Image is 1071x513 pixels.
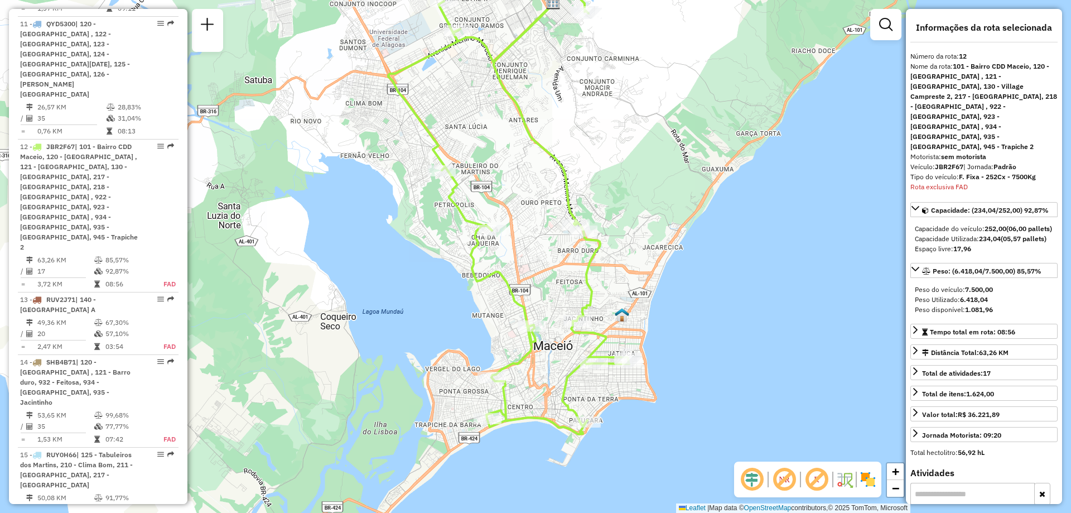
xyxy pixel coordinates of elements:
span: SHB4B71 [46,358,76,366]
td: 50,08 KM [37,492,94,504]
span: Exibir NR [771,466,798,493]
td: 49,36 KM [37,317,94,328]
strong: 56,92 hL [958,448,985,457]
td: 53,65 KM [37,410,94,421]
span: 63,26 KM [979,348,1009,357]
span: − [892,481,899,495]
td: 28,83% [117,102,173,113]
em: Rota exportada [167,20,174,27]
strong: 1.081,96 [965,305,993,314]
td: 77,77% [105,421,151,432]
td: 1,53 KM [37,434,94,445]
span: + [892,464,899,478]
strong: 17 [983,369,991,377]
i: % de utilização do peso [94,495,103,501]
span: 14 - [20,358,131,406]
div: Rota exclusiva FAD [910,182,1058,192]
span: Peso do veículo: [915,285,993,294]
h4: Informações da rota selecionada [910,22,1058,33]
div: Peso disponível: [915,305,1053,315]
span: | 140 - [GEOGRAPHIC_DATA] A [20,295,96,314]
img: Exibir/Ocultar setores [859,471,877,488]
span: | 101 - Bairro CDD Maceio, 120 - [GEOGRAPHIC_DATA] , 121 - [GEOGRAPHIC_DATA], 130 - [GEOGRAPHIC_D... [20,142,138,251]
a: Zoom out [887,480,904,497]
img: Fluxo de ruas [836,471,853,488]
a: Tempo total em rota: 08:56 [910,324,1058,339]
span: Capacidade: (234,04/252,00) 92,87% [931,206,1049,214]
em: Opções [157,296,164,303]
i: % de utilização do peso [94,412,103,419]
strong: (06,00 pallets) [1006,224,1052,233]
i: % de utilização da cubagem [94,268,103,275]
a: Total de atividades:17 [910,365,1058,380]
em: Opções [157,358,164,365]
em: Rota exportada [167,296,174,303]
i: Total de Atividades [26,268,33,275]
td: 17 [37,266,94,277]
td: FAD [151,341,176,352]
i: % de utilização do peso [94,257,103,263]
span: Exibir rótulo [803,466,830,493]
strong: 1.624,00 [966,390,994,398]
a: Leaflet [679,504,706,512]
div: Total de itens: [922,389,994,399]
span: 12 - [20,142,138,251]
img: 303 UDC Full Litoral [615,308,629,322]
strong: 7.500,00 [965,285,993,294]
span: | 120 - [GEOGRAPHIC_DATA] , 122 - [GEOGRAPHIC_DATA], 123 - [GEOGRAPHIC_DATA], 124 - [GEOGRAPHIC_D... [20,20,130,98]
td: 91,77% [105,492,151,504]
td: 0,76 KM [37,126,106,137]
td: 35 [37,421,94,432]
em: Rota exportada [167,358,174,365]
i: Total de Atividades [26,423,33,430]
span: RUY0H66 [46,450,76,459]
div: Total hectolitro: [910,448,1058,458]
i: Tempo total em rota [94,343,100,350]
em: Rota exportada [167,451,174,458]
i: Distância Total [26,412,33,419]
td: / [20,328,26,339]
a: OpenStreetMap [744,504,792,512]
td: 35 [37,113,106,124]
div: Capacidade Utilizada: [915,234,1053,244]
div: Distância Total: [922,348,1009,358]
td: = [20,434,26,445]
h4: Atividades [910,468,1058,478]
span: Ocultar deslocamento [739,466,765,493]
td: = [20,126,26,137]
i: % de utilização da cubagem [94,330,103,337]
td: 31,04% [117,113,173,124]
i: Total de Atividades [26,115,33,122]
a: Nova sessão e pesquisa [196,13,219,39]
span: | Jornada: [963,162,1016,171]
td: 20 [37,328,94,339]
strong: F. Fixa - 252Cx - 7500Kg [959,172,1036,181]
td: 2,47 KM [37,341,94,352]
span: 15 - [20,450,133,489]
strong: 101 - Bairro CDD Maceio, 120 - [GEOGRAPHIC_DATA] , 121 - [GEOGRAPHIC_DATA], 130 - Village Campres... [910,62,1057,151]
strong: JBR2F67 [935,162,963,171]
td: 99,68% [105,410,151,421]
td: 08:56 [105,279,151,290]
em: Rota exportada [167,143,174,150]
span: 11 - [20,20,130,98]
td: 08:13 [117,126,173,137]
i: Tempo total em rota [107,128,112,135]
td: = [20,341,26,352]
td: / [20,266,26,277]
span: Tempo total em rota: 08:56 [930,328,1015,336]
strong: (05,57 pallets) [1001,234,1046,243]
i: % de utilização da cubagem [94,423,103,430]
span: QYD5300 [46,20,75,28]
div: Peso Utilizado: [915,295,1053,305]
td: / [20,421,26,432]
span: | [707,504,709,512]
div: Peso: (6.418,04/7.500,00) 85,57% [910,280,1058,319]
div: Nome da rota: [910,61,1058,152]
td: 67,30% [105,317,151,328]
i: % de utilização do peso [94,319,103,326]
div: Tipo do veículo: [910,172,1058,182]
strong: 6.418,04 [960,295,988,304]
td: / [20,113,26,124]
strong: 234,04 [979,234,1001,243]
